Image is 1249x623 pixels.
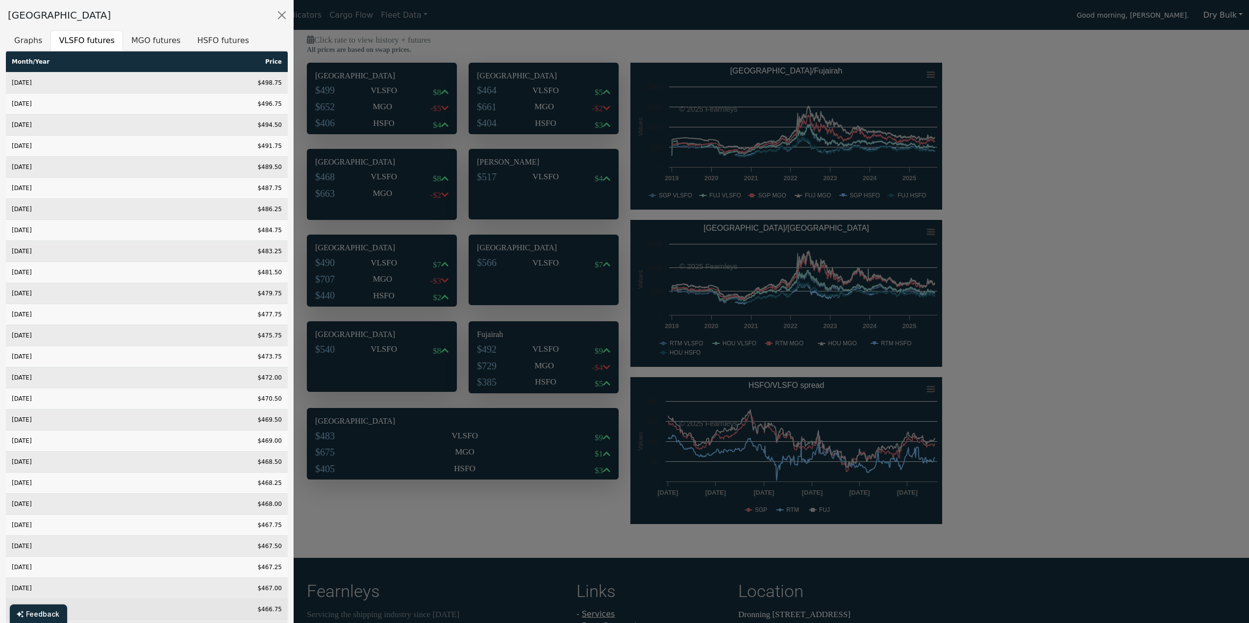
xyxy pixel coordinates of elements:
[6,557,169,578] td: [DATE]
[169,262,288,283] td: $481.50
[169,220,288,241] td: $484.75
[169,599,288,620] td: $466.75
[169,494,288,515] td: $468.00
[169,578,288,599] td: $467.00
[169,115,288,136] td: $494.50
[6,178,169,199] td: [DATE]
[6,241,169,262] td: [DATE]
[6,452,169,473] td: [DATE]
[169,409,288,431] td: $469.50
[169,367,288,388] td: $472.00
[169,241,288,262] td: $483.25
[6,72,169,94] td: [DATE]
[6,388,169,409] td: [DATE]
[169,136,288,157] td: $491.75
[6,115,169,136] td: [DATE]
[6,431,169,452] td: [DATE]
[6,283,169,304] td: [DATE]
[6,30,50,51] button: Graphs
[6,578,169,599] td: [DATE]
[6,367,169,388] td: [DATE]
[6,157,169,178] td: [DATE]
[189,30,257,51] button: HSFO futures
[123,30,189,51] button: MGO futures
[169,178,288,199] td: $487.75
[6,94,169,115] td: [DATE]
[6,136,169,157] td: [DATE]
[50,30,123,51] button: VLSFO futures
[169,557,288,578] td: $467.25
[6,473,169,494] td: [DATE]
[274,7,290,23] button: Close
[6,304,169,325] td: [DATE]
[169,94,288,115] td: $496.75
[6,515,169,536] td: [DATE]
[6,346,169,367] td: [DATE]
[169,515,288,536] td: $467.75
[169,452,288,473] td: $468.50
[169,72,288,94] td: $498.75
[169,536,288,557] td: $467.50
[169,473,288,494] td: $468.25
[169,51,288,72] th: Price
[169,325,288,346] td: $475.75
[6,220,169,241] td: [DATE]
[169,346,288,367] td: $473.75
[169,157,288,178] td: $489.50
[6,51,169,72] th: Month/Year
[6,325,169,346] td: [DATE]
[169,283,288,304] td: $479.75
[169,304,288,325] td: $477.75
[6,494,169,515] td: [DATE]
[6,199,169,220] td: [DATE]
[6,536,169,557] td: [DATE]
[169,388,288,409] td: $470.50
[6,599,169,620] td: [DATE]
[169,199,288,220] td: $486.25
[8,8,111,23] div: [GEOGRAPHIC_DATA]
[6,409,169,431] td: [DATE]
[169,431,288,452] td: $469.00
[6,262,169,283] td: [DATE]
